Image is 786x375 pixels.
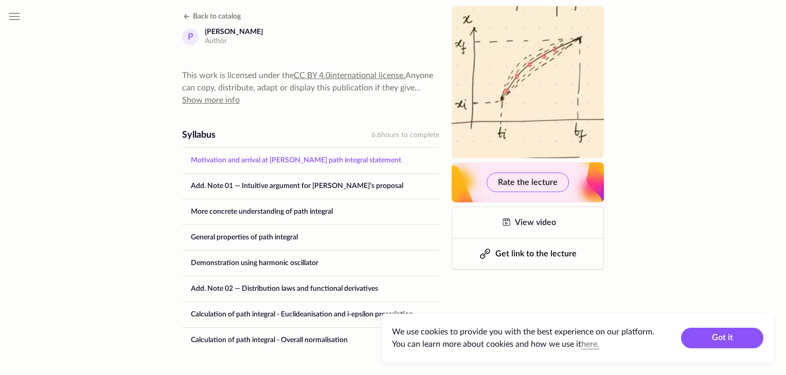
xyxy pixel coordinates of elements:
[182,94,240,106] button: Show more info
[183,251,439,275] a: Demonstration using harmonic oscillator
[381,132,439,139] span: hours to complete
[205,27,263,36] div: [PERSON_NAME]
[182,71,294,80] span: This work is licensed under the
[681,328,763,348] button: Got it
[183,328,439,352] a: Calculation of path integral - Overall normalisation
[182,69,439,94] div: Anyone can copy, distribute, adapt or display this publication if they give author a proper credi...
[182,96,240,104] span: Show more info
[183,174,439,198] a: Add. Note 01 — Intuitive argument for [PERSON_NAME]’s proposal
[495,250,577,258] span: Get link to the lecture
[181,10,241,23] button: Back to catalog
[182,29,199,45] div: P
[330,71,403,80] span: international license
[515,218,556,227] span: View video
[392,328,654,348] span: We use cookies to provide you with the best experience on our platform. You can learn more about ...
[183,199,439,224] a: More concrete understanding of path integral
[294,71,405,80] a: CC BY 4.0international license.
[182,129,216,141] div: Syllabus
[452,207,603,238] a: View video
[193,13,241,20] span: Back to catalog
[487,173,569,192] button: Rate the lecture
[581,340,599,348] a: here.
[183,276,439,301] a: Add. Note 02 — Distribution laws and functional derivatives
[183,225,439,250] a: General properties of path integral
[183,302,439,327] a: Calculation of path integral - Euclideanisation and i-epsilon prescription
[205,36,263,47] div: Author
[371,129,439,141] div: 6.6
[183,148,439,173] a: Motivation and arrival at [PERSON_NAME] path integral statement
[452,238,603,269] button: Get link to the lecture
